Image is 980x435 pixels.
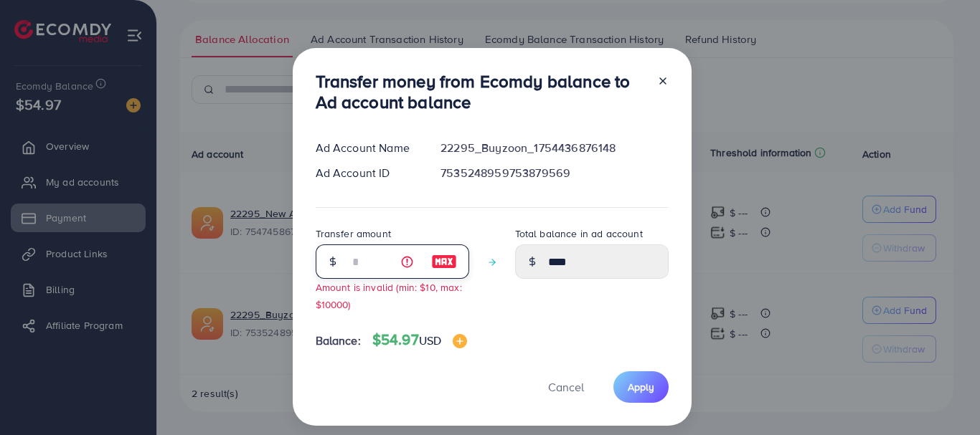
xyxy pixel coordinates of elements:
[515,226,643,241] label: Total balance in ad account
[304,165,430,181] div: Ad Account ID
[372,331,467,349] h4: $54.97
[613,371,669,402] button: Apply
[530,371,602,402] button: Cancel
[548,379,584,395] span: Cancel
[628,380,654,394] span: Apply
[316,226,391,241] label: Transfer amount
[431,253,457,270] img: image
[316,71,646,113] h3: Transfer money from Ecomdy balance to Ad account balance
[429,140,679,156] div: 22295_Buyzoon_1754436876148
[316,333,361,349] span: Balance:
[316,280,462,310] small: Amount is invalid (min: $10, max: $10000)
[429,165,679,181] div: 7535248959753879569
[304,140,430,156] div: Ad Account Name
[419,333,441,348] span: USD
[453,334,467,348] img: image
